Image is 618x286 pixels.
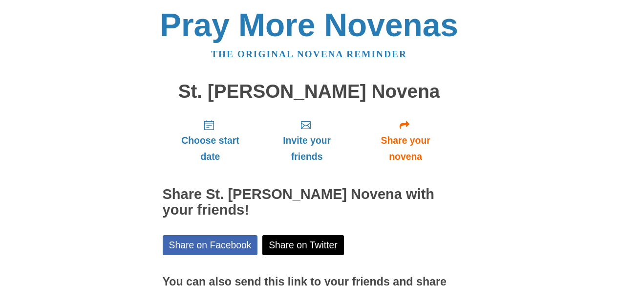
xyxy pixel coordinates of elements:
a: The original novena reminder [211,49,407,59]
h1: St. [PERSON_NAME] Novena [163,81,456,102]
span: Share your novena [365,132,446,165]
h2: Share St. [PERSON_NAME] Novena with your friends! [163,187,456,218]
a: Share on Twitter [262,235,344,255]
a: Share your novena [356,111,456,170]
a: Pray More Novenas [160,7,458,43]
span: Invite your friends [268,132,345,165]
a: Share on Facebook [163,235,258,255]
span: Choose start date [172,132,249,165]
a: Choose start date [163,111,258,170]
a: Invite your friends [258,111,355,170]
